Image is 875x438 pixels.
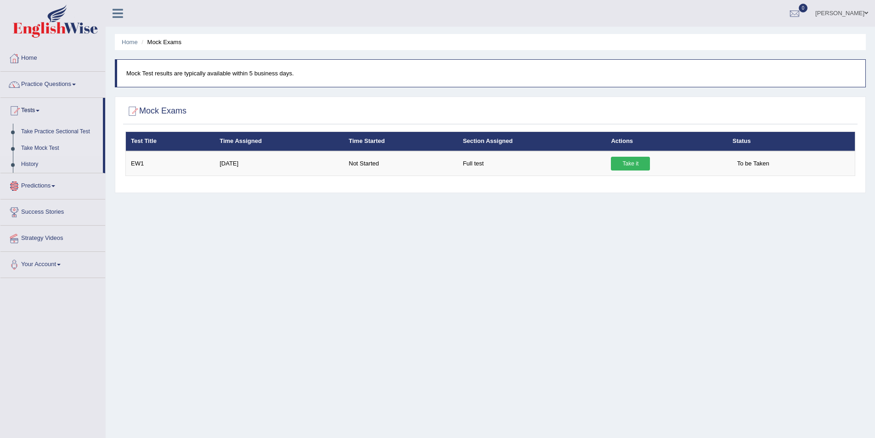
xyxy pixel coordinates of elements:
th: Section Assigned [458,132,606,151]
a: Predictions [0,173,105,196]
a: History [17,156,103,173]
th: Status [728,132,855,151]
li: Mock Exams [139,38,181,46]
th: Test Title [126,132,215,151]
a: Take it [611,157,650,171]
h2: Mock Exams [125,104,186,118]
a: Strategy Videos [0,226,105,249]
td: Not Started [344,151,457,176]
a: Home [122,39,138,46]
a: Success Stories [0,199,105,222]
th: Time Started [344,132,457,151]
a: Practice Questions [0,72,105,95]
span: To be Taken [733,157,774,171]
p: Mock Test results are typically available within 5 business days. [126,69,856,78]
th: Actions [606,132,727,151]
a: Take Mock Test [17,140,103,157]
span: 0 [799,4,808,12]
a: Take Practice Sectional Test [17,124,103,140]
a: Your Account [0,252,105,275]
a: Tests [0,98,103,121]
th: Time Assigned [215,132,344,151]
td: Full test [458,151,606,176]
td: EW1 [126,151,215,176]
td: [DATE] [215,151,344,176]
a: Home [0,46,105,68]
